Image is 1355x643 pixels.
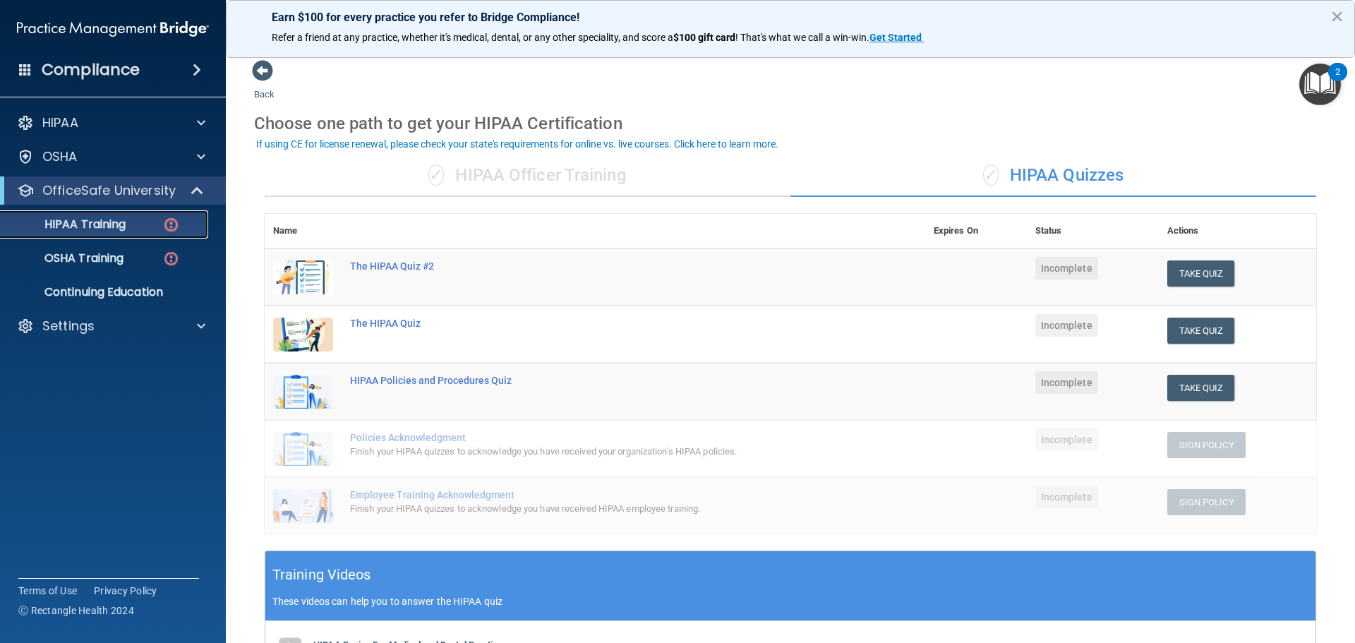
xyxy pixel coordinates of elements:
div: If using CE for license renewal, please check your state's requirements for online vs. live cours... [256,139,778,149]
div: Finish your HIPAA quizzes to acknowledge you have received HIPAA employee training. [350,500,855,517]
div: Employee Training Acknowledgment [350,489,855,500]
a: OfficeSafe University [17,182,205,199]
div: The HIPAA Quiz #2 [350,260,855,272]
strong: Get Started [869,32,922,43]
p: Continuing Education [9,285,202,299]
span: Incomplete [1035,486,1098,508]
div: Choose one path to get your HIPAA Certification [254,103,1327,144]
span: Incomplete [1035,257,1098,280]
span: Incomplete [1035,428,1098,451]
button: Sign Policy [1167,489,1246,515]
button: If using CE for license renewal, please check your state's requirements for online vs. live cours... [254,137,781,151]
p: Earn $100 for every practice you refer to Bridge Compliance! [272,11,1309,24]
span: ! That's what we call a win-win. [735,32,869,43]
a: OSHA [17,148,205,165]
span: Incomplete [1035,371,1098,394]
a: Settings [17,318,205,335]
th: Expires On [925,214,1027,248]
iframe: Drift Widget Chat Controller [1111,543,1338,599]
p: HIPAA Training [9,217,126,232]
th: Name [265,214,342,248]
button: Take Quiz [1167,260,1235,287]
button: Sign Policy [1167,432,1246,458]
button: Close [1330,5,1344,28]
span: Incomplete [1035,314,1098,337]
span: ✓ [428,164,444,186]
span: Refer a friend at any practice, whether it's medical, dental, or any other speciality, and score a [272,32,673,43]
a: HIPAA [17,114,205,131]
h5: Training Videos [272,563,371,587]
h4: Compliance [42,60,140,80]
img: PMB logo [17,15,209,43]
span: ✓ [983,164,999,186]
p: OfficeSafe University [42,182,176,199]
a: Back [254,72,275,100]
p: Settings [42,318,95,335]
p: HIPAA [42,114,78,131]
div: The HIPAA Quiz [350,318,855,329]
th: Status [1027,214,1159,248]
div: 2 [1335,72,1340,90]
button: Open Resource Center, 2 new notifications [1299,64,1341,105]
div: HIPAA Quizzes [790,155,1316,197]
div: HIPAA Policies and Procedures Quiz [350,375,855,386]
p: OSHA [42,148,78,165]
th: Actions [1159,214,1316,248]
p: OSHA Training [9,251,124,265]
a: Terms of Use [18,584,77,598]
div: HIPAA Officer Training [265,155,790,197]
button: Take Quiz [1167,318,1235,344]
img: danger-circle.6113f641.png [162,250,180,268]
img: danger-circle.6113f641.png [162,216,180,234]
div: Policies Acknowledgment [350,432,855,443]
strong: $100 gift card [673,32,735,43]
div: Finish your HIPAA quizzes to acknowledge you have received your organization’s HIPAA policies. [350,443,855,460]
a: Get Started [869,32,924,43]
button: Take Quiz [1167,375,1235,401]
span: Ⓒ Rectangle Health 2024 [18,603,134,618]
a: Privacy Policy [94,584,157,598]
p: These videos can help you to answer the HIPAA quiz [272,596,1308,607]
